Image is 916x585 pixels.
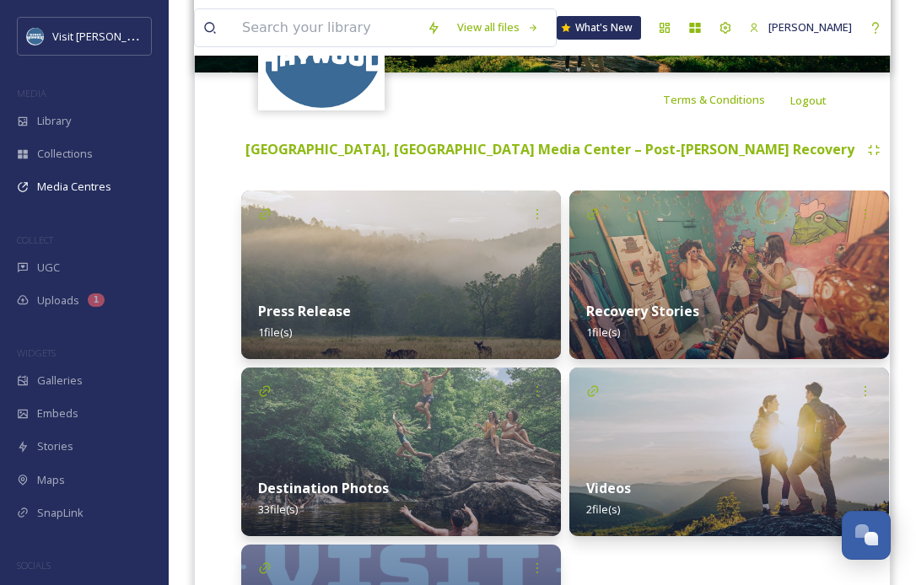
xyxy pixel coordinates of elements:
[37,260,60,276] span: UGC
[37,505,84,521] span: SnapLink
[37,113,71,129] span: Library
[37,405,78,421] span: Embeds
[37,292,79,309] span: Uploads
[52,28,159,44] span: Visit [PERSON_NAME]
[234,9,418,46] input: Search your library
[586,325,620,340] span: 1 file(s)
[37,373,83,389] span: Galleries
[245,140,854,158] strong: [GEOGRAPHIC_DATA], [GEOGRAPHIC_DATA] Media Center – Post-[PERSON_NAME] Recovery
[258,502,298,517] span: 33 file(s)
[449,11,547,44] a: View all files
[569,368,889,536] img: a0cc52ef-b261-45bd-8809-20208371e7fe.jpg
[258,325,292,340] span: 1 file(s)
[569,191,889,359] img: c3fb8d6e-9004-4b72-9997-fac8a3209da8.jpg
[37,179,111,195] span: Media Centres
[586,502,620,517] span: 2 file(s)
[17,233,53,246] span: COLLECT
[241,368,561,536] img: 0979217c-1cab-42e2-8ec3-7b2b6e4e26a6.jpg
[37,438,73,454] span: Stories
[17,87,46,99] span: MEDIA
[258,302,351,320] strong: Press Release
[258,479,389,497] strong: Destination Photos
[790,93,827,108] span: Logout
[663,92,765,107] span: Terms & Conditions
[241,191,561,359] img: 0c2a4d01-130e-4fa4-a04e-cf476eb3029e.jpg
[88,293,105,307] div: 1
[27,28,44,45] img: images.png
[586,302,699,320] strong: Recovery Stories
[663,89,790,110] a: Terms & Conditions
[586,479,631,497] strong: Videos
[741,11,860,44] a: [PERSON_NAME]
[37,472,65,488] span: Maps
[17,559,51,572] span: SOCIALS
[842,511,891,560] button: Open Chat
[557,16,641,40] a: What's New
[17,346,56,359] span: WIDGETS
[768,19,852,35] span: [PERSON_NAME]
[37,146,93,162] span: Collections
